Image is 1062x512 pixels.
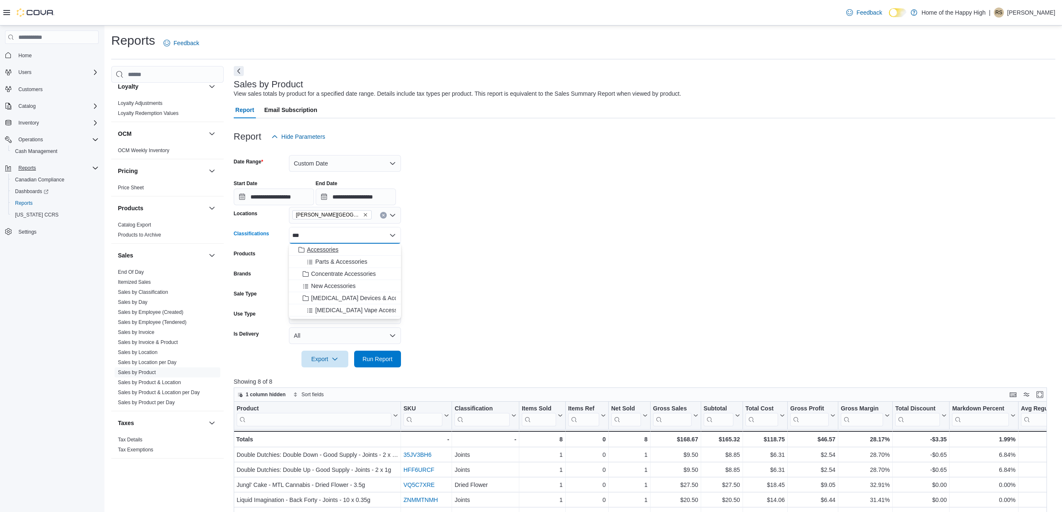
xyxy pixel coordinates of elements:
[12,175,68,185] a: Canadian Compliance
[118,148,169,153] a: OCM Weekly Inventory
[118,82,138,91] h3: Loyalty
[12,198,99,208] span: Reports
[15,67,35,77] button: Users
[15,84,46,94] a: Customers
[316,180,337,187] label: End Date
[745,405,778,426] div: Total Cost
[18,136,43,143] span: Operations
[12,186,99,196] span: Dashboards
[281,132,325,141] span: Hide Parameters
[745,495,785,505] div: $14.06
[289,256,401,268] button: Parts & Accessories
[790,495,835,505] div: $6.44
[118,185,144,191] a: Price Sheet
[703,405,740,426] button: Subtotal
[611,405,641,426] div: Net Sold
[237,450,398,460] div: Double Dutchies: Double Down - Good Supply - Joints - 2 x 1g
[1008,390,1018,400] button: Keyboard shortcuts
[522,434,563,444] div: 8
[234,390,289,400] button: 1 column hidden
[454,480,516,490] div: Dried Flower
[841,465,890,475] div: 28.70%
[12,210,99,220] span: Washington CCRS
[301,351,348,367] button: Export
[118,299,148,305] a: Sales by Day
[15,227,40,237] a: Settings
[118,447,153,453] a: Tax Exemptions
[118,390,200,395] a: Sales by Product & Location per Day
[118,232,161,238] a: Products to Archive
[403,405,442,413] div: SKU
[611,495,648,505] div: 1
[237,405,391,426] div: Product
[611,450,648,460] div: 1
[118,279,151,285] span: Itemized Sales
[15,227,99,237] span: Settings
[118,446,153,453] span: Tax Exemptions
[611,405,641,413] div: Net Sold
[237,465,398,475] div: Double Dutchies: Double Up - Good Supply - Joints - 2 x 1g
[704,465,740,475] div: $8.85
[118,349,158,356] span: Sales by Location
[2,226,102,238] button: Settings
[12,198,36,208] a: Reports
[118,359,176,366] span: Sales by Location per Day
[8,174,102,186] button: Canadian Compliance
[234,250,255,257] label: Products
[234,311,255,317] label: Use Type
[895,405,940,426] div: Total Discount
[522,405,556,426] div: Items Sold
[354,351,401,367] button: Run Report
[15,50,99,60] span: Home
[522,450,563,460] div: 1
[12,146,99,156] span: Cash Management
[17,8,54,17] img: Cova
[611,405,648,426] button: Net Sold
[289,244,401,316] div: Choose from the following options
[118,437,143,443] a: Tax Details
[118,222,151,228] span: Catalog Export
[989,8,991,18] p: |
[18,52,32,59] span: Home
[118,389,200,396] span: Sales by Product & Location per Day
[843,4,885,21] a: Feedback
[568,434,606,444] div: 0
[118,110,179,116] a: Loyalty Redemption Values
[522,480,563,490] div: 1
[568,405,599,413] div: Items Ref
[118,339,178,346] span: Sales by Invoice & Product
[994,8,1004,18] div: Rachel Snelgrove
[207,250,217,260] button: Sales
[118,130,205,138] button: OCM
[111,435,224,458] div: Taxes
[653,495,698,505] div: $20.50
[15,200,33,206] span: Reports
[111,98,224,122] div: Loyalty
[311,282,356,290] span: New Accessories
[236,434,398,444] div: Totals
[895,405,940,413] div: Total Discount
[15,188,49,195] span: Dashboards
[207,129,217,139] button: OCM
[160,35,202,51] a: Feedback
[568,450,606,460] div: 0
[611,480,648,490] div: 1
[363,212,368,217] button: Remove Kingston - Brock Street - Fire & Flower from selection in this group
[118,269,144,275] span: End Of Day
[18,120,39,126] span: Inventory
[118,100,163,107] span: Loyalty Adjustments
[234,89,681,98] div: View sales totals by product for a specified date range. Details include tax types per product. T...
[790,434,835,444] div: $46.57
[454,495,516,505] div: Joints
[12,186,52,196] a: Dashboards
[118,369,156,376] span: Sales by Product
[8,209,102,221] button: [US_STATE] CCRS
[790,465,835,475] div: $2.54
[15,118,42,128] button: Inventory
[234,210,258,217] label: Locations
[289,155,401,172] button: Custom Date
[18,103,36,110] span: Catalog
[316,188,396,205] input: Press the down key to open a popover containing a calendar.
[745,405,778,413] div: Total Cost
